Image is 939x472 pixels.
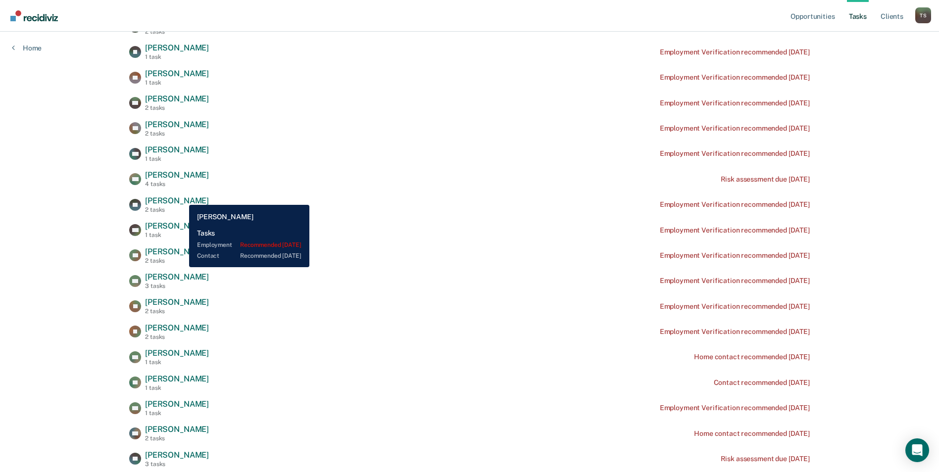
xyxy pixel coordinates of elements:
div: Employment Verification recommended [DATE] [660,149,810,158]
div: Employment Verification recommended [DATE] [660,48,810,56]
span: [PERSON_NAME] [145,43,209,52]
div: T S [915,7,931,23]
div: Home contact recommended [DATE] [694,429,810,438]
span: [PERSON_NAME] [145,145,209,154]
span: [PERSON_NAME] [145,323,209,332]
div: 2 tasks [145,333,209,340]
div: Employment Verification recommended [DATE] [660,99,810,107]
div: Employment Verification recommended [DATE] [660,124,810,133]
div: Employment Verification recommended [DATE] [660,226,810,235]
img: Recidiviz [10,10,58,21]
div: 1 task [145,410,209,417]
div: 4 tasks [145,181,209,188]
div: Risk assessment due [DATE] [721,455,810,463]
div: 2 tasks [145,130,209,137]
span: [PERSON_NAME] [145,399,209,409]
div: 2 tasks [145,206,209,213]
div: 3 tasks [145,283,209,289]
div: Employment Verification recommended [DATE] [660,251,810,260]
div: 2 tasks [145,308,209,315]
div: 2 tasks [145,28,209,35]
div: Employment Verification recommended [DATE] [660,404,810,412]
div: 2 tasks [145,257,209,264]
span: [PERSON_NAME] [145,425,209,434]
button: Profile dropdown button [915,7,931,23]
div: 1 task [145,359,209,366]
div: Contact recommended [DATE] [714,378,810,387]
div: Employment Verification recommended [DATE] [660,277,810,285]
div: Employment Verification recommended [DATE] [660,328,810,336]
div: Employment Verification recommended [DATE] [660,73,810,82]
span: [PERSON_NAME] [145,170,209,180]
span: [PERSON_NAME] [145,94,209,103]
span: [PERSON_NAME] [145,272,209,282]
span: [PERSON_NAME] [145,348,209,358]
div: Employment Verification recommended [DATE] [660,200,810,209]
div: 3 tasks [145,461,209,468]
div: 1 task [145,384,209,391]
span: [PERSON_NAME] [145,450,209,460]
span: [PERSON_NAME] [145,221,209,231]
div: Open Intercom Messenger [905,438,929,462]
div: 2 tasks [145,104,209,111]
span: [PERSON_NAME] [145,247,209,256]
div: 1 task [145,53,209,60]
a: Home [12,44,42,52]
div: 1 task [145,155,209,162]
div: Employment Verification recommended [DATE] [660,302,810,311]
div: 2 tasks [145,435,209,442]
span: [PERSON_NAME] [145,196,209,205]
div: 1 task [145,79,209,86]
span: [PERSON_NAME] [145,297,209,307]
span: [PERSON_NAME] [145,69,209,78]
span: [PERSON_NAME] [145,374,209,383]
div: 1 task [145,232,209,238]
div: Risk assessment due [DATE] [721,175,810,184]
div: Home contact recommended [DATE] [694,353,810,361]
span: [PERSON_NAME] [145,120,209,129]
